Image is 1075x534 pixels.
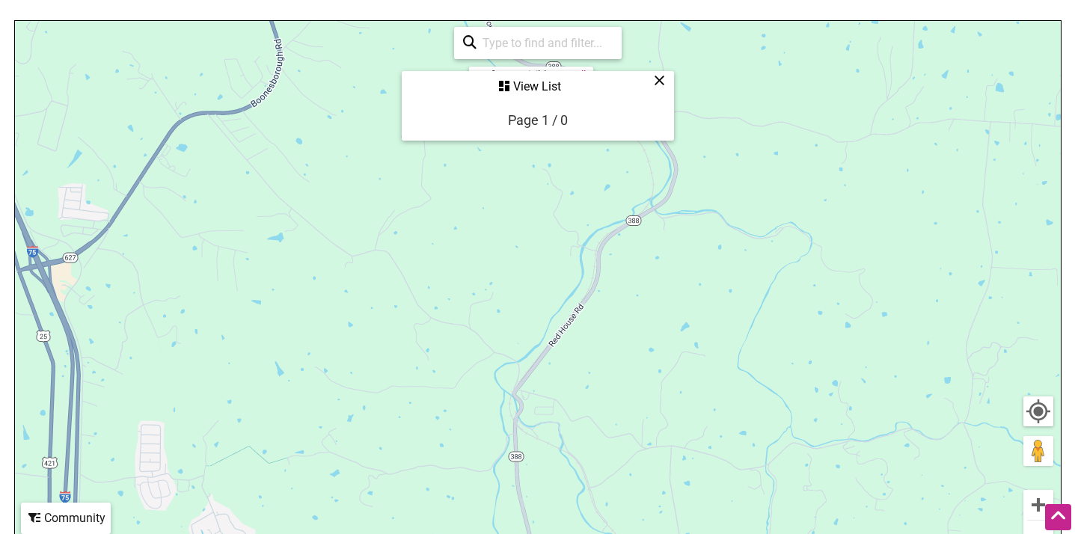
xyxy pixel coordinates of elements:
a: See All [556,69,586,81]
input: Type to find and filter... [477,28,613,58]
div: Filter by Community [21,503,111,534]
div: See a list of the visible businesses [402,71,674,141]
div: 0 of 5301 visible [477,69,551,81]
button: Zoom in [1023,490,1053,520]
button: Your Location [1023,396,1053,426]
div: Scroll Back to Top [1045,504,1071,530]
div: View List [403,73,673,101]
button: Drag Pegman onto the map to open Street View [1023,436,1053,466]
div: Community [22,504,109,533]
div: Type to search and filter [454,27,622,59]
div: Page 1 / 0 [508,112,568,128]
